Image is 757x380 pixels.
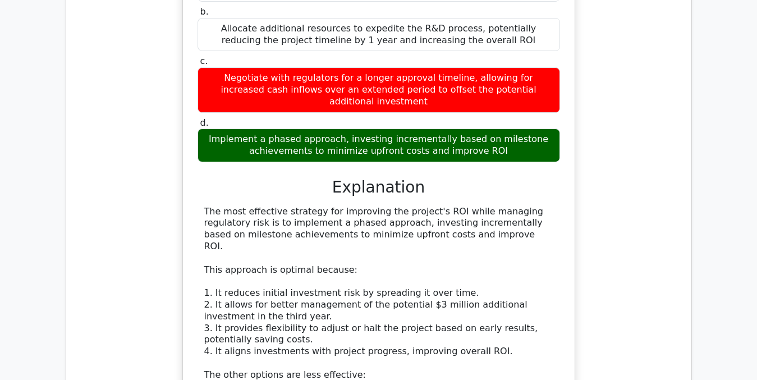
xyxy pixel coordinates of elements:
[200,117,209,128] span: d.
[198,67,560,112] div: Negotiate with regulators for a longer approval timeline, allowing for increased cash inflows ove...
[200,6,209,17] span: b.
[200,56,208,66] span: c.
[198,129,560,162] div: Implement a phased approach, investing incrementally based on milestone achievements to minimize ...
[198,18,560,52] div: Allocate additional resources to expedite the R&D process, potentially reducing the project timel...
[204,178,553,197] h3: Explanation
